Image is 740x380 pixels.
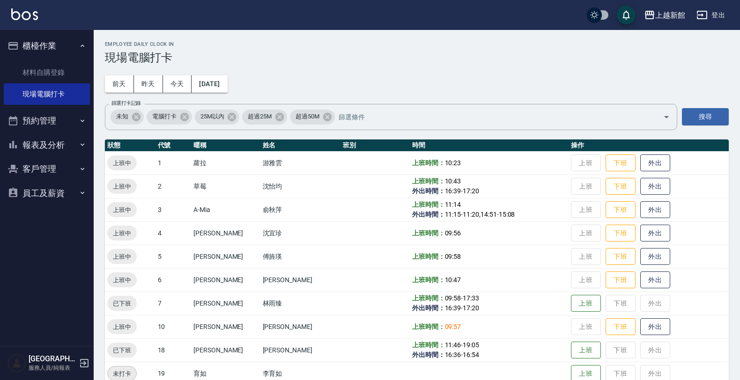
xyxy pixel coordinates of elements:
[571,342,601,359] button: 上班
[191,268,260,292] td: [PERSON_NAME]
[155,245,192,268] td: 5
[107,205,137,215] span: 上班中
[107,252,137,262] span: 上班中
[463,187,479,195] span: 17:20
[412,294,445,302] b: 上班時間：
[195,110,240,124] div: 25M以內
[412,201,445,208] b: 上班時間：
[260,338,341,362] td: [PERSON_NAME]
[191,221,260,245] td: [PERSON_NAME]
[108,369,136,379] span: 未打卡
[412,276,445,284] b: 上班時間：
[7,354,26,373] img: Person
[569,139,729,152] th: 操作
[260,198,341,221] td: 俞秋萍
[640,178,670,195] button: 外出
[4,62,90,83] a: 材料自購登錄
[4,83,90,105] a: 現場電腦打卡
[481,211,497,218] span: 14:51
[445,304,461,312] span: 16:39
[4,34,90,58] button: 櫃檯作業
[191,338,260,362] td: [PERSON_NAME]
[412,253,445,260] b: 上班時間：
[445,253,461,260] span: 09:58
[155,268,192,292] td: 6
[260,268,341,292] td: [PERSON_NAME]
[191,245,260,268] td: [PERSON_NAME]
[499,211,515,218] span: 15:08
[445,341,461,349] span: 11:46
[445,201,461,208] span: 11:14
[617,6,636,24] button: save
[105,139,155,152] th: 狀態
[191,151,260,175] td: 蘿拉
[410,338,569,362] td: - -
[260,175,341,198] td: 沈怡均
[147,112,182,121] span: 電腦打卡
[4,133,90,157] button: 報表及分析
[260,292,341,315] td: 林雨臻
[155,315,192,338] td: 10
[412,351,445,358] b: 外出時間：
[606,201,636,219] button: 下班
[105,51,729,64] h3: 現場電腦打卡
[410,292,569,315] td: - -
[659,110,674,124] button: Open
[163,75,192,93] button: 今天
[445,229,461,237] span: 09:56
[463,351,479,358] span: 16:54
[107,158,137,168] span: 上班中
[410,139,569,152] th: 時間
[260,221,341,245] td: 沈宜珍
[105,75,134,93] button: 前天
[445,177,461,185] span: 10:43
[410,198,569,221] td: - , -
[107,228,137,238] span: 上班中
[445,211,461,218] span: 11:15
[463,294,479,302] span: 17:33
[290,110,335,124] div: 超過50M
[640,154,670,172] button: 外出
[655,9,685,21] div: 上越新館
[640,248,670,265] button: 外出
[155,139,192,152] th: 代號
[412,159,445,167] b: 上班時間：
[412,341,445,349] b: 上班時間：
[693,7,729,24] button: 登出
[682,108,729,125] button: 搜尋
[640,318,670,336] button: 外出
[191,175,260,198] td: 草莓
[111,112,134,121] span: 未知
[155,175,192,198] td: 2
[29,364,76,372] p: 服務人員/純報表
[606,271,636,289] button: 下班
[606,154,636,172] button: 下班
[412,211,445,218] b: 外出時間：
[606,225,636,242] button: 下班
[195,112,230,121] span: 25M以內
[155,198,192,221] td: 3
[260,315,341,338] td: [PERSON_NAME]
[191,198,260,221] td: A-Mia
[155,292,192,315] td: 7
[11,8,38,20] img: Logo
[4,181,90,205] button: 員工及薪資
[107,299,137,308] span: 已下班
[445,323,461,330] span: 09:57
[242,112,277,121] span: 超過25M
[134,75,163,93] button: 昨天
[340,139,410,152] th: 班別
[242,110,287,124] div: 超過25M
[260,139,341,152] th: 姓名
[155,151,192,175] td: 1
[463,304,479,312] span: 17:20
[260,245,341,268] td: 傅旌瑛
[107,345,137,355] span: 已下班
[640,225,670,242] button: 外出
[445,159,461,167] span: 10:23
[445,351,461,358] span: 16:36
[111,110,144,124] div: 未知
[640,201,670,219] button: 外出
[463,211,479,218] span: 11:20
[412,187,445,195] b: 外出時間：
